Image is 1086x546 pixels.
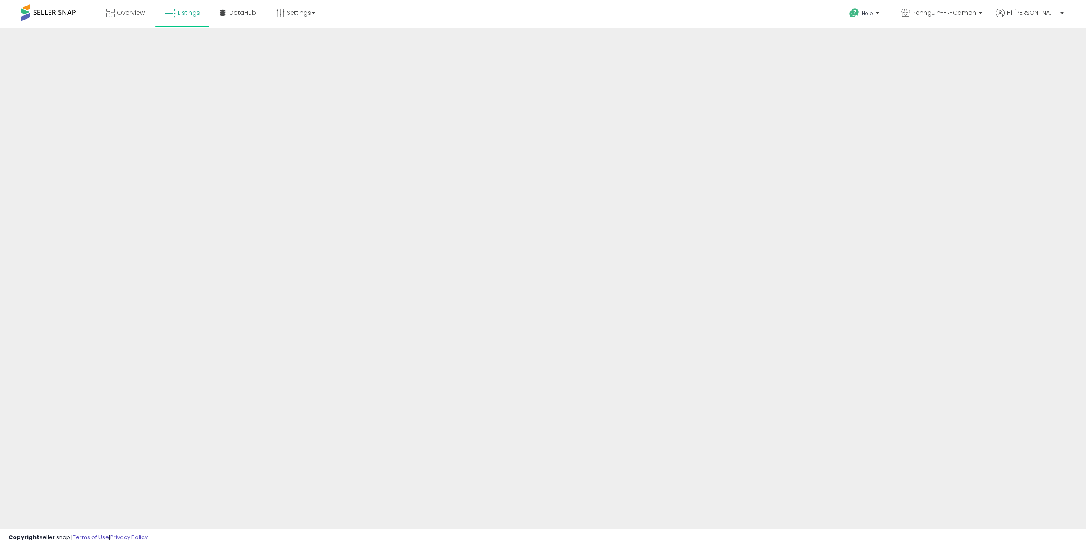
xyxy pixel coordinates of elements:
[229,9,256,17] span: DataHub
[912,9,976,17] span: Pennguin-FR-Camon
[849,8,860,18] i: Get Help
[1007,9,1058,17] span: Hi [PERSON_NAME]
[178,9,200,17] span: Listings
[996,9,1064,28] a: Hi [PERSON_NAME]
[862,10,873,17] span: Help
[117,9,145,17] span: Overview
[843,1,888,28] a: Help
